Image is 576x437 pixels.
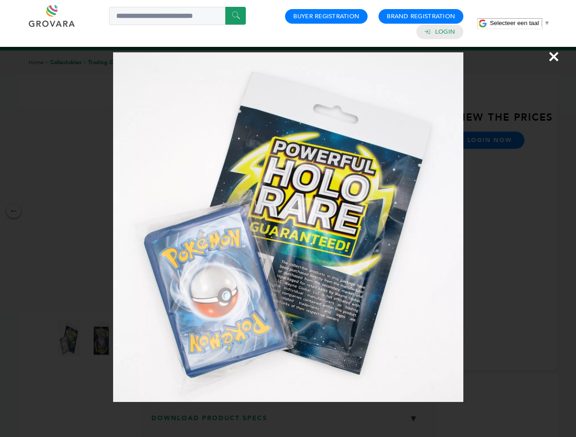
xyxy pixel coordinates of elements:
[490,20,550,26] a: Selecteer een taal​
[113,52,463,402] img: Image Preview
[109,7,246,25] input: Search a product or brand...
[548,44,560,69] span: ×
[490,20,539,26] span: Selecteer een taal
[387,12,455,20] a: Brand Registration
[293,12,359,20] a: Buyer Registration
[544,20,550,26] span: ▼
[435,28,455,36] a: Login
